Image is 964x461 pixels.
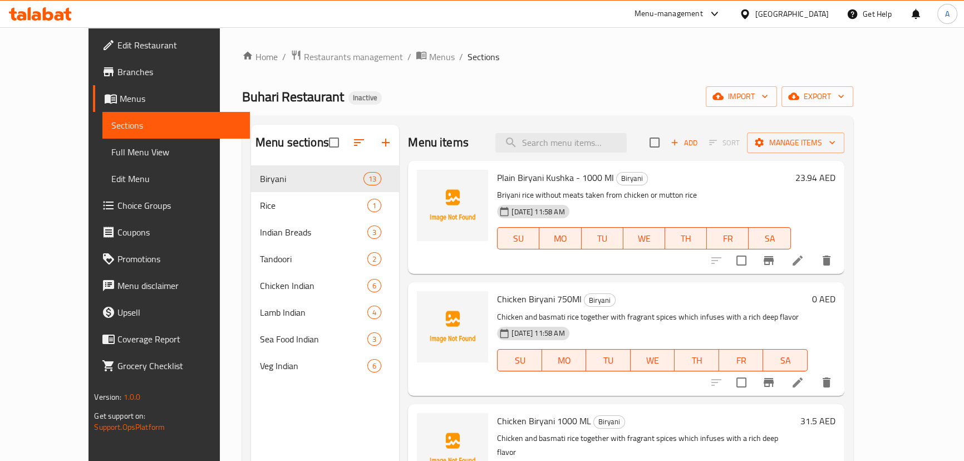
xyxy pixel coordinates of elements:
[364,174,381,184] span: 13
[635,352,670,369] span: WE
[623,227,665,249] button: WE
[679,352,714,369] span: TH
[111,172,240,185] span: Edit Menu
[111,119,240,132] span: Sections
[93,32,249,58] a: Edit Restaurant
[768,352,803,369] span: SA
[417,291,488,362] img: Chicken Biryani 750Ml
[255,134,329,151] h2: Menu sections
[251,246,399,272] div: Tandoori2
[93,352,249,379] a: Grocery Checklist
[497,413,591,429] span: Chicken Biryani 1000 ML
[94,390,121,404] span: Version:
[617,172,647,185] span: Biryani
[242,50,278,63] a: Home
[582,227,623,249] button: TU
[706,86,777,107] button: import
[586,349,630,371] button: TU
[102,165,249,192] a: Edit Menu
[755,247,782,274] button: Branch-specific-item
[117,199,240,212] span: Choice Groups
[591,352,626,369] span: TU
[260,306,367,319] span: Lamb Indian
[251,299,399,326] div: Lamb Indian4
[507,328,569,339] span: [DATE] 11:58 AM
[724,352,759,369] span: FR
[260,199,367,212] span: Rice
[94,409,145,423] span: Get support on:
[368,200,381,211] span: 1
[669,136,699,149] span: Add
[372,129,399,156] button: Add section
[260,252,367,266] span: Tandoori
[251,326,399,352] div: Sea Food Indian3
[367,359,381,372] div: items
[429,50,455,63] span: Menus
[719,349,763,371] button: FR
[282,50,286,63] li: /
[711,230,744,247] span: FR
[93,192,249,219] a: Choice Groups
[542,349,586,371] button: MO
[584,294,615,307] span: Biryani
[544,230,577,247] span: MO
[945,8,950,20] span: A
[539,227,581,249] button: MO
[260,279,367,292] span: Chicken Indian
[715,90,768,104] span: import
[502,230,535,247] span: SU
[813,247,840,274] button: delete
[730,371,753,394] span: Select to update
[260,225,367,239] span: Indian Breads
[102,139,249,165] a: Full Menu View
[260,172,363,185] span: Biryani
[586,230,619,247] span: TU
[367,199,381,212] div: items
[675,349,719,371] button: TH
[747,133,844,153] button: Manage items
[251,219,399,246] div: Indian Breads3
[93,85,249,112] a: Menus
[367,306,381,319] div: items
[795,170,835,185] h6: 23.94 AED
[93,219,249,246] a: Coupons
[111,145,240,159] span: Full Menu View
[497,169,614,186] span: Plain Biryani Kushka - 1000 Ml
[547,352,582,369] span: MO
[755,8,829,20] div: [GEOGRAPHIC_DATA]
[368,227,381,238] span: 3
[702,134,747,151] span: Select section first
[507,207,569,217] span: [DATE] 11:58 AM
[117,225,240,239] span: Coupons
[367,332,381,346] div: items
[367,279,381,292] div: items
[407,50,411,63] li: /
[124,390,141,404] span: 1.0.0
[251,165,399,192] div: Biryani13
[93,246,249,272] a: Promotions
[368,361,381,371] span: 6
[368,254,381,264] span: 2
[368,334,381,345] span: 3
[260,332,367,346] div: Sea Food Indian
[791,376,804,389] a: Edit menu item
[363,172,381,185] div: items
[616,172,648,185] div: Biryani
[260,359,367,372] span: Veg Indian
[628,230,661,247] span: WE
[117,359,240,372] span: Grocery Checklist
[102,112,249,139] a: Sections
[368,307,381,318] span: 4
[497,188,790,202] p: Briyani rice without meats taken from chicken or mutton rice
[117,65,240,79] span: Branches
[497,349,542,371] button: SU
[348,91,382,105] div: Inactive
[756,136,835,150] span: Manage items
[251,161,399,384] nav: Menu sections
[120,92,240,105] span: Menus
[755,369,782,396] button: Branch-specific-item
